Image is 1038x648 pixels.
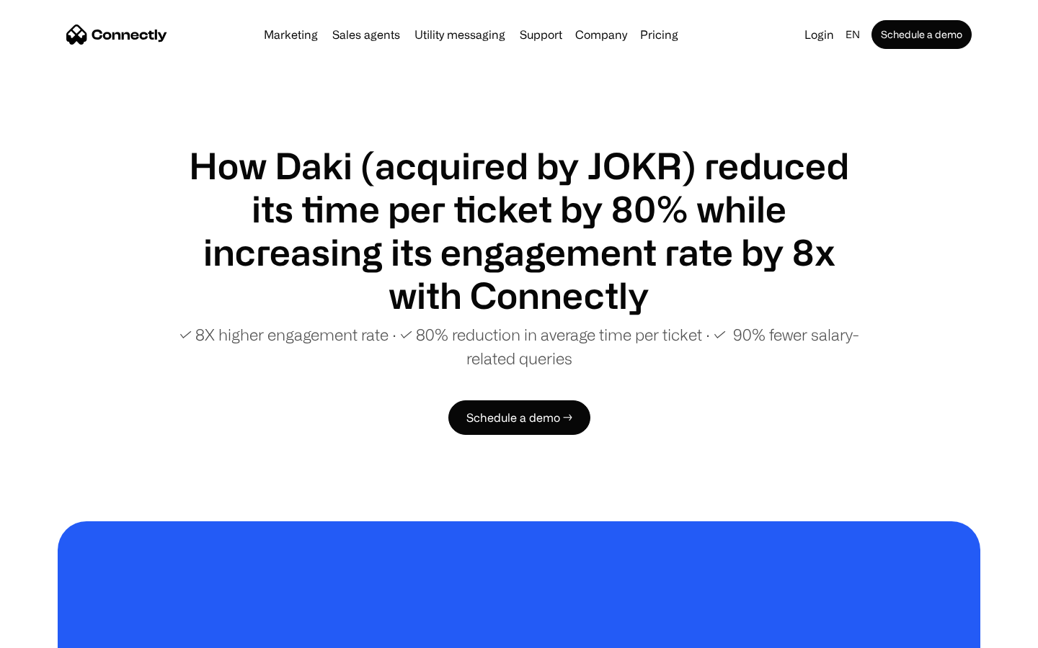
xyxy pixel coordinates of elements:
[799,24,840,45] a: Login
[846,24,860,45] div: en
[409,29,511,40] a: Utility messaging
[327,29,406,40] a: Sales agents
[634,29,684,40] a: Pricing
[575,24,627,45] div: Company
[173,144,865,317] h1: How Daki (acquired by JOKR) reduced its time per ticket by 80% while increasing its engagement ra...
[29,623,86,643] ul: Language list
[258,29,324,40] a: Marketing
[14,621,86,643] aside: Language selected: English
[173,323,865,370] p: ✓ 8X higher engagement rate ∙ ✓ 80% reduction in average time per ticket ∙ ✓ 90% fewer salary-rel...
[448,400,590,435] a: Schedule a demo →
[871,20,972,49] a: Schedule a demo
[514,29,568,40] a: Support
